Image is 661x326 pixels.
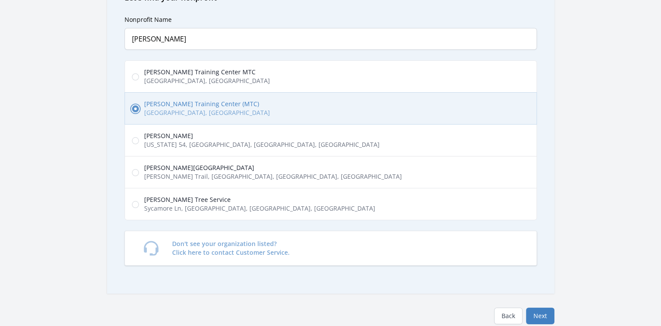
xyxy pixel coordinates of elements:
[144,172,402,181] span: [PERSON_NAME] Trail, [GEOGRAPHIC_DATA], [GEOGRAPHIC_DATA], [GEOGRAPHIC_DATA]
[144,163,402,172] span: [PERSON_NAME][GEOGRAPHIC_DATA]
[125,231,537,266] a: Don't see your organization listed?Click here to contact Customer Service.
[144,76,270,85] span: [GEOGRAPHIC_DATA], [GEOGRAPHIC_DATA]
[125,15,172,24] label: Nonprofit Name
[132,201,139,208] input: [PERSON_NAME] Tree Service Sycamore Ln, [GEOGRAPHIC_DATA], [GEOGRAPHIC_DATA], [GEOGRAPHIC_DATA]
[144,204,375,213] span: Sycamore Ln, [GEOGRAPHIC_DATA], [GEOGRAPHIC_DATA], [GEOGRAPHIC_DATA]
[144,195,375,204] span: [PERSON_NAME] Tree Service
[494,308,523,324] a: Back
[144,140,380,149] span: [US_STATE] 54, [GEOGRAPHIC_DATA], [GEOGRAPHIC_DATA], [GEOGRAPHIC_DATA]
[144,132,380,140] span: [PERSON_NAME]
[526,308,554,324] button: Next
[132,137,139,144] input: [PERSON_NAME] [US_STATE] 54, [GEOGRAPHIC_DATA], [GEOGRAPHIC_DATA], [GEOGRAPHIC_DATA]
[144,108,270,117] span: [GEOGRAPHIC_DATA], [GEOGRAPHIC_DATA]
[132,169,139,176] input: [PERSON_NAME][GEOGRAPHIC_DATA] [PERSON_NAME] Trail, [GEOGRAPHIC_DATA], [GEOGRAPHIC_DATA], [GEOGRA...
[144,100,270,108] span: [PERSON_NAME] Training Center (MTC)
[132,73,139,80] input: [PERSON_NAME] Training Center MTC [GEOGRAPHIC_DATA], [GEOGRAPHIC_DATA]
[144,68,270,76] span: [PERSON_NAME] Training Center MTC
[132,105,139,112] input: [PERSON_NAME] Training Center (MTC) [GEOGRAPHIC_DATA], [GEOGRAPHIC_DATA]
[172,239,290,257] p: Don't see your organization listed? Click here to contact Customer Service.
